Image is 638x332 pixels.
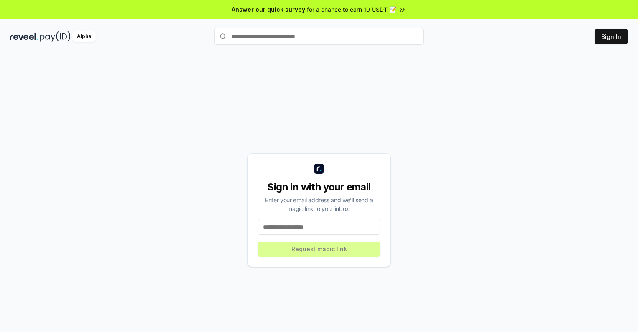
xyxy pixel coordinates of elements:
[258,196,380,213] div: Enter your email address and we’ll send a magic link to your inbox.
[232,5,305,14] span: Answer our quick survey
[10,31,38,42] img: reveel_dark
[307,5,396,14] span: for a chance to earn 10 USDT 📝
[40,31,71,42] img: pay_id
[314,164,324,174] img: logo_small
[595,29,628,44] button: Sign In
[258,180,380,194] div: Sign in with your email
[72,31,96,42] div: Alpha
